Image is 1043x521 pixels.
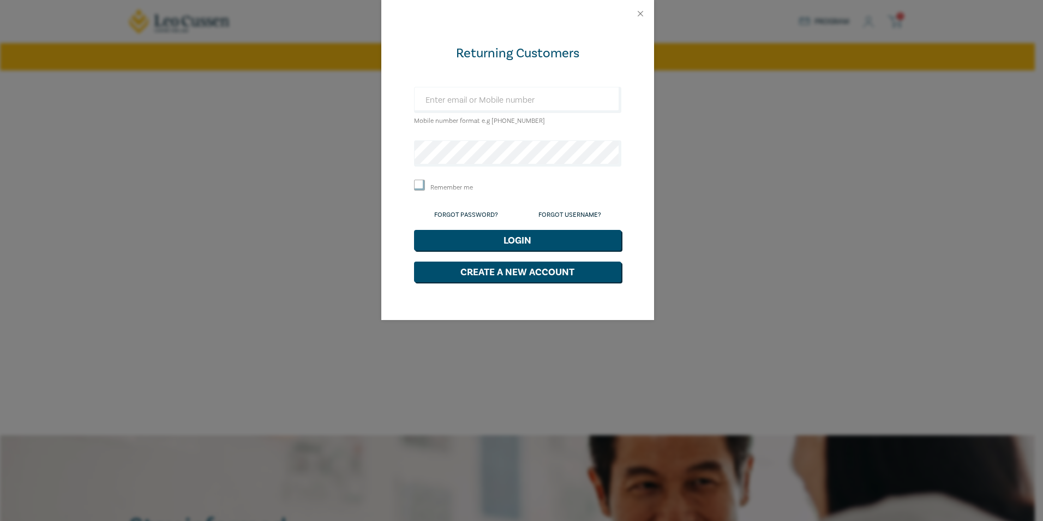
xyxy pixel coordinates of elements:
a: Forgot Username? [538,211,601,219]
div: Returning Customers [414,45,621,62]
button: Close [636,9,645,19]
button: Create a New Account [414,262,621,282]
input: Enter email or Mobile number [414,87,621,113]
small: Mobile number format e.g [PHONE_NUMBER] [414,117,545,125]
a: Forgot Password? [434,211,498,219]
button: Login [414,230,621,251]
label: Remember me [430,183,473,192]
